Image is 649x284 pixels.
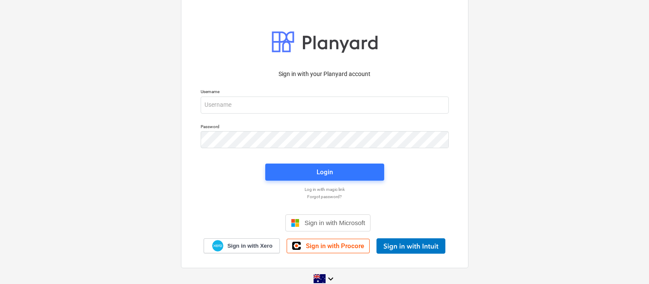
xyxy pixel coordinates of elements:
[212,240,223,252] img: Xero logo
[265,164,384,181] button: Login
[287,239,370,253] a: Sign in with Procore
[291,219,299,227] img: Microsoft logo
[317,167,333,178] div: Login
[201,70,449,79] p: Sign in with your Planyard account
[227,242,272,250] span: Sign in with Xero
[306,242,364,250] span: Sign in with Procore
[196,187,453,192] a: Log in with magic link
[196,194,453,199] a: Forgot password?
[201,89,449,96] p: Username
[201,97,449,114] input: Username
[305,219,365,226] span: Sign in with Microsoft
[326,274,336,284] i: keyboard_arrow_down
[204,238,280,253] a: Sign in with Xero
[201,124,449,131] p: Password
